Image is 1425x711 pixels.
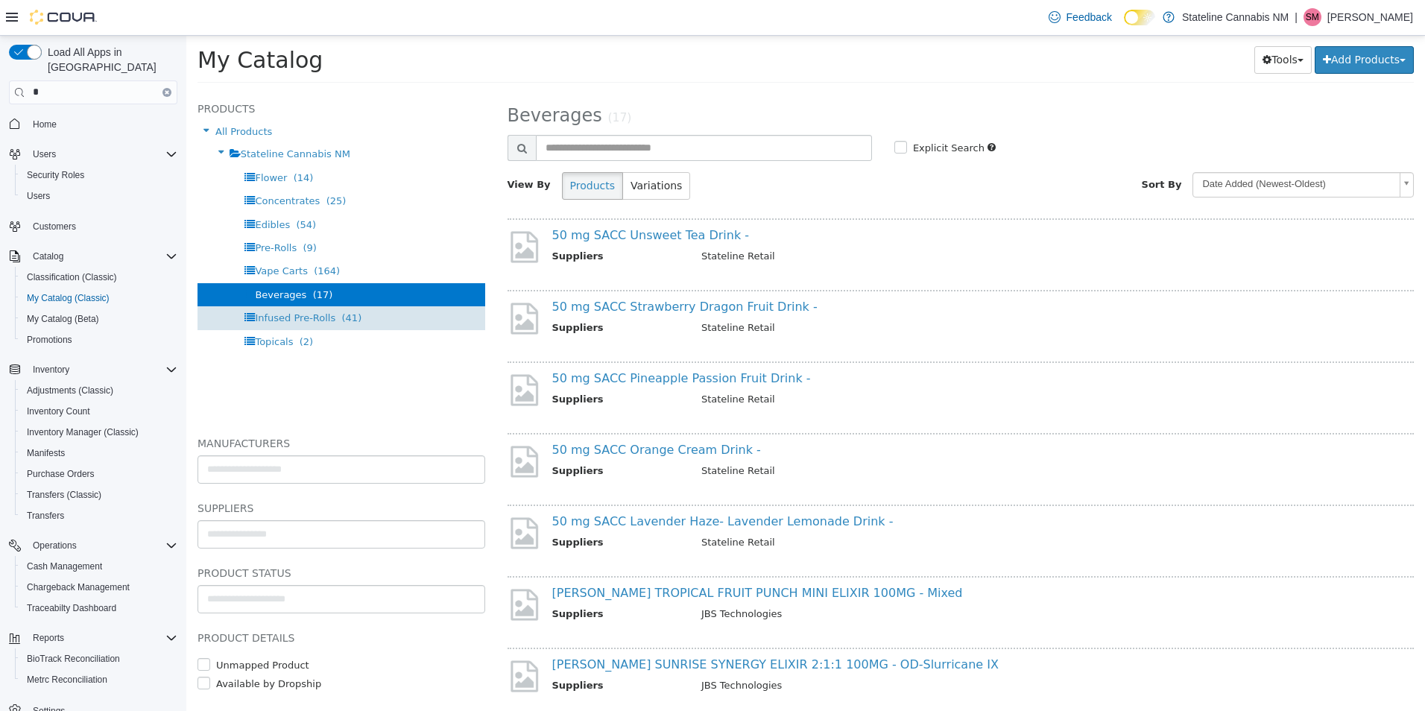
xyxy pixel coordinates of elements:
a: 50 mg SACC Strawberry Dragon Fruit Drink - [366,264,631,278]
span: (9) [116,206,130,218]
button: Users [15,186,183,206]
button: Operations [3,535,183,556]
button: Reports [3,628,183,648]
button: Transfers [15,505,183,526]
span: Date Added (Newest-Oldest) [1007,137,1207,160]
span: Cash Management [21,557,177,575]
span: Transfers [21,507,177,525]
span: Classification (Classic) [27,271,117,283]
span: Transfers (Classic) [27,489,101,501]
img: missing-image.png [321,408,355,444]
button: Reports [27,629,70,647]
th: Suppliers [366,499,504,518]
td: Stateline Retail [504,356,1195,375]
span: All Products [29,90,86,101]
span: Sort By [955,143,996,154]
span: Customers [33,221,76,233]
span: Traceabilty Dashboard [27,602,116,614]
span: (25) [140,159,160,171]
a: Adjustments (Classic) [21,382,119,399]
span: (41) [156,276,176,288]
span: Chargeback Management [27,581,130,593]
span: Dark Mode [1124,25,1125,26]
div: Samuel Munoz [1304,8,1321,26]
a: 50 mg SACC Orange Cream Drink - [366,407,575,421]
span: My Catalog (Beta) [27,313,99,325]
button: Inventory [3,359,183,380]
button: Customers [3,215,183,237]
span: My Catalog (Classic) [27,292,110,304]
td: Stateline Retail [504,428,1195,446]
span: Manifests [21,444,177,462]
span: (54) [110,183,130,195]
button: Users [27,145,62,163]
span: Traceabilty Dashboard [21,599,177,617]
label: Unmapped Product [26,622,123,637]
button: Security Roles [15,165,183,186]
span: Inventory [33,364,69,376]
a: BioTrack Reconciliation [21,650,126,668]
span: Edibles [69,183,104,195]
img: missing-image.png [321,622,355,659]
span: Home [33,118,57,130]
span: BioTrack Reconciliation [27,653,120,665]
td: JBS Technologies [504,642,1195,661]
span: Cash Management [27,560,102,572]
label: Explicit Search [723,105,798,120]
th: Suppliers [366,428,504,446]
span: Adjustments (Classic) [27,385,113,396]
a: Home [27,116,63,133]
span: Inventory Manager (Classic) [21,423,177,441]
img: missing-image.png [321,551,355,587]
button: Clear input [162,88,171,97]
a: Chargeback Management [21,578,136,596]
h5: Product Status [11,528,299,546]
span: Users [27,190,50,202]
span: (164) [127,230,154,241]
h5: Suppliers [11,464,299,481]
span: Beverages [321,69,416,90]
button: Catalog [3,246,183,267]
button: Catalog [27,247,69,265]
span: Load All Apps in [GEOGRAPHIC_DATA] [42,45,177,75]
th: Suppliers [366,285,504,303]
span: (17) [127,253,147,265]
th: Suppliers [366,213,504,232]
a: Customers [27,218,82,236]
span: Metrc Reconciliation [21,671,177,689]
span: Infused Pre-Rolls [69,276,149,288]
span: Reports [33,632,64,644]
td: Stateline Retail [504,499,1195,518]
th: Suppliers [366,356,504,375]
span: Catalog [33,250,63,262]
img: Cova [30,10,97,25]
p: | [1295,8,1298,26]
button: Classification (Classic) [15,267,183,288]
button: Adjustments (Classic) [15,380,183,401]
span: My Catalog [11,11,136,37]
label: Available by Dropship [26,641,135,656]
span: Chargeback Management [21,578,177,596]
span: Operations [33,540,77,552]
span: Purchase Orders [27,468,95,480]
a: [PERSON_NAME] TROPICAL FRUIT PUNCH MINI ELIXIR 100MG - Mixed [366,550,777,564]
img: missing-image.png [321,479,355,516]
button: Cash Management [15,556,183,577]
input: Dark Mode [1124,10,1155,25]
span: Security Roles [21,166,177,184]
span: My Catalog (Classic) [21,289,177,307]
img: missing-image.png [321,193,355,230]
button: Purchase Orders [15,464,183,484]
button: Metrc Reconciliation [15,669,183,690]
a: [PERSON_NAME] SUNRISE SYNERGY ELIXIR 2:1:1 100MG - OD-Slurricane IX [366,622,812,636]
img: missing-image.png [321,265,355,301]
a: Manifests [21,444,71,462]
button: Chargeback Management [15,577,183,598]
span: Promotions [21,331,177,349]
span: (14) [107,136,127,148]
h5: Products [11,64,299,82]
span: Pre-Rolls [69,206,110,218]
a: 50 mg SACC Unsweet Tea Drink - [366,192,563,206]
span: Topicals [69,300,107,312]
h5: Manufacturers [11,399,299,417]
